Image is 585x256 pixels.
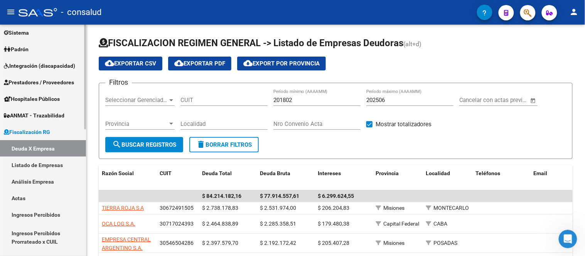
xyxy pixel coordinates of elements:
mat-icon: cloud_download [105,59,114,68]
span: Padrón [4,45,29,54]
span: CABA [433,221,447,227]
span: Exportar CSV [105,60,156,67]
span: $ 77.914.557,61 [260,193,299,199]
datatable-header-cell: Razón Social [99,165,157,191]
span: Integración (discapacidad) [4,62,75,70]
span: $ 2.397.579,70 [202,240,238,246]
span: Razón Social [102,170,134,176]
h3: Filtros [105,77,132,88]
span: Misiones [383,240,405,246]
span: FISCALIZACION REGIMEN GENERAL -> Listado de Empresas Deudoras [99,38,403,49]
span: MONTECARLO [433,205,469,211]
span: - consalud [61,4,101,21]
span: Exportar PDF [174,60,225,67]
span: Misiones [383,205,405,211]
button: Export por Provincia [237,57,326,70]
span: 30717024393 [160,221,194,227]
span: $ 2.738.178,83 [202,205,238,211]
span: CUIT [160,170,172,176]
span: $ 6.299.624,55 [318,193,354,199]
span: Mostrar totalizadores [376,120,432,129]
span: Prestadores / Proveedores [4,78,74,87]
span: Teléfonos [476,170,501,176]
span: (alt+d) [403,40,421,48]
mat-icon: search [112,140,121,149]
mat-icon: menu [6,7,15,17]
span: Deuda Total [202,170,232,176]
span: Email [534,170,548,176]
span: $ 2.192.172,42 [260,240,296,246]
span: $ 179.480,38 [318,221,349,227]
span: $ 2.285.358,51 [260,221,296,227]
span: OCA LOG S.A. [102,221,135,227]
button: Open calendar [529,96,538,105]
datatable-header-cell: Teléfonos [473,165,531,191]
span: Capital Federal [383,221,419,227]
span: ANMAT - Trazabilidad [4,111,64,120]
button: Exportar PDF [168,57,231,70]
span: Buscar Registros [112,141,176,148]
mat-icon: person [570,7,579,17]
span: Sistema [4,28,29,37]
span: 30546504286 [160,240,194,246]
datatable-header-cell: Intereses [315,165,373,191]
span: Provincia [105,120,168,127]
span: Export por Provincia [243,60,320,67]
mat-icon: cloud_download [243,59,253,68]
span: POSADAS [433,240,457,246]
span: Deuda Bruta [260,170,290,176]
button: Exportar CSV [99,57,162,70]
span: Fiscalización RG [4,128,50,136]
button: Borrar Filtros [189,137,259,152]
span: $ 2.464.838,89 [202,221,238,227]
datatable-header-cell: Deuda Total [199,165,257,191]
span: $ 2.531.974,00 [260,205,296,211]
mat-icon: delete [196,140,206,149]
span: Seleccionar Gerenciador [105,97,168,104]
datatable-header-cell: CUIT [157,165,199,191]
mat-icon: cloud_download [174,59,184,68]
span: $ 205.407,28 [318,240,349,246]
span: Provincia [376,170,399,176]
datatable-header-cell: Localidad [423,165,473,191]
span: $ 206.204,83 [318,205,349,211]
span: TIERRA ROJA S A [102,205,144,211]
span: Borrar Filtros [196,141,252,148]
datatable-header-cell: Deuda Bruta [257,165,315,191]
button: Buscar Registros [105,137,183,152]
span: Localidad [426,170,450,176]
iframe: Intercom live chat [559,230,577,248]
span: Intereses [318,170,341,176]
span: Hospitales Públicos [4,95,60,103]
span: $ 84.214.182,16 [202,193,241,199]
datatable-header-cell: Provincia [373,165,423,191]
span: 30672491505 [160,205,194,211]
span: EMPRESA CENTRAL ARGENTINO S.A. [102,236,151,251]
